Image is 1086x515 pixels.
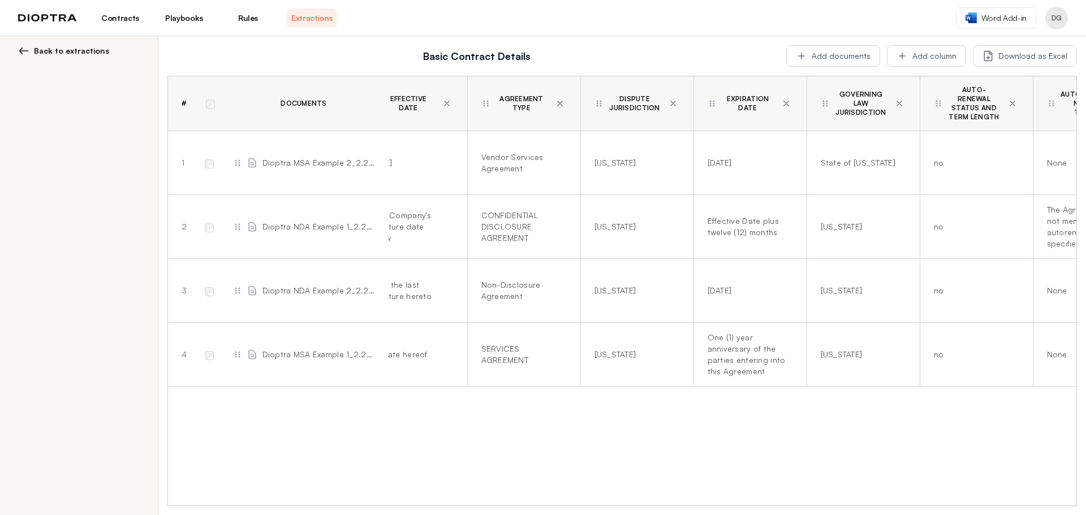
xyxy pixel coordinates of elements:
a: Contracts [95,8,145,28]
div: [US_STATE] [594,221,675,232]
div: no [934,349,1015,360]
span: Auto-Renewal Status and Term Length [947,85,1001,122]
span: Back to extractions [34,45,109,57]
span: Governing Law Jurisdiction [834,90,888,117]
img: word [966,12,977,23]
div: [DATE] [708,157,788,168]
div: Non-Disclosure Agreement [481,279,562,302]
div: as of Company's signature date below [368,210,449,244]
div: State of [US_STATE] [821,157,902,168]
div: [US_STATE] [821,349,902,360]
td: 3 [168,259,196,323]
a: Extractions [287,8,337,28]
span: Word Add-in [981,12,1027,24]
span: Agreement Type [495,94,549,112]
span: Dioptra NDA Example 2_2.28.25.docx [262,285,375,296]
span: Dispute Jurisdiction [608,94,662,112]
td: 4 [168,323,196,387]
div: the date hereof [368,349,449,360]
span: Dioptra NDA Example 1_2.26.25.docx [262,221,375,232]
div: no [934,221,1015,232]
button: Back to extractions [18,45,144,57]
button: Delete column [553,97,567,110]
h2: Basic Contract Details [174,48,779,64]
button: Delete column [666,97,680,110]
button: Delete column [779,97,793,110]
span: Effective Date [382,94,436,112]
button: Add column [887,45,966,67]
div: [DATE] [708,285,788,296]
a: Playbooks [159,8,209,28]
div: SERVICES AGREEMENT [481,343,562,366]
div: [US_STATE] [821,285,902,296]
div: [DATE] [368,157,449,168]
td: 1 [168,131,196,195]
div: [US_STATE] [821,221,902,232]
button: Delete column [893,97,906,110]
span: Expiration Date [721,94,775,112]
th: Documents [219,76,389,131]
td: 2 [168,195,196,259]
div: Vendor Services Agreement [481,152,562,174]
button: Download as Excel [973,45,1077,67]
img: left arrow [18,45,29,57]
button: Profile menu [1045,7,1068,29]
button: Delete column [440,97,454,110]
div: [US_STATE] [594,285,675,296]
span: Dioptra MSA Example 1_2.28.25.docx [262,349,375,360]
div: Effective Date plus twelve (12) months [708,215,788,238]
div: CONFIDENTIAL DISCLOSURE AGREEMENT [481,210,562,244]
button: Add documents [786,45,880,67]
div: no [934,285,1015,296]
button: Delete column [1006,97,1019,110]
span: Dioptra MSA Example 2_2.28.25.docx [262,157,375,168]
th: # [168,76,196,131]
img: logo [18,14,77,22]
div: [US_STATE] [594,157,675,168]
div: Upon the last signature hereto [368,279,449,302]
div: no [934,157,1015,168]
div: [US_STATE] [594,349,675,360]
div: One (1) year anniversary of the parties entering into this Agreement [708,332,788,377]
a: Word Add-in [956,7,1036,29]
a: Rules [223,8,273,28]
